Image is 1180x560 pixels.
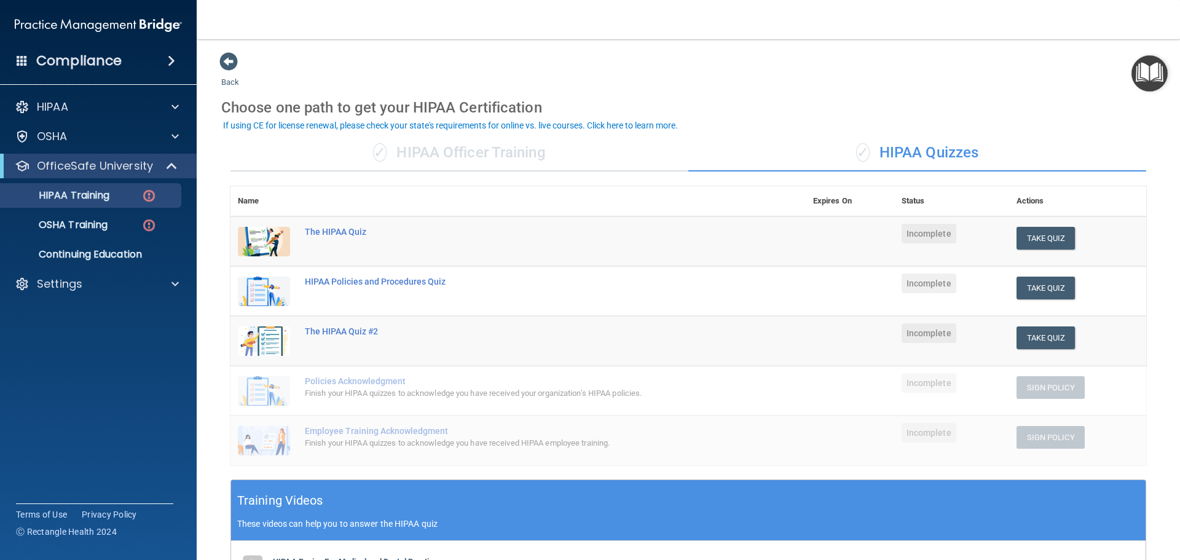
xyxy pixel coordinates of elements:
[237,519,1139,529] p: These videos can help you to answer the HIPAA quiz
[15,13,182,37] img: PMB logo
[230,135,688,172] div: HIPAA Officer Training
[305,386,744,401] div: Finish your HIPAA quizzes to acknowledge you have received your organization’s HIPAA policies.
[305,376,744,386] div: Policies Acknowledgment
[15,129,179,144] a: OSHA
[15,100,179,114] a: HIPAA
[856,143,870,162] span: ✓
[37,159,153,173] p: OfficeSafe University
[221,90,1155,125] div: Choose one path to get your HIPAA Certification
[8,219,108,231] p: OSHA Training
[806,186,894,216] th: Expires On
[1017,227,1076,250] button: Take Quiz
[15,277,179,291] a: Settings
[902,323,956,343] span: Incomplete
[141,188,157,203] img: danger-circle.6113f641.png
[15,159,178,173] a: OfficeSafe University
[223,121,678,130] div: If using CE for license renewal, please check your state's requirements for online vs. live cours...
[37,129,68,144] p: OSHA
[36,52,122,69] h4: Compliance
[305,277,744,286] div: HIPAA Policies and Procedures Quiz
[37,277,82,291] p: Settings
[230,186,297,216] th: Name
[37,100,68,114] p: HIPAA
[305,436,744,451] div: Finish your HIPAA quizzes to acknowledge you have received HIPAA employee training.
[1131,55,1168,92] button: Open Resource Center
[82,508,137,521] a: Privacy Policy
[1017,426,1085,449] button: Sign Policy
[305,227,744,237] div: The HIPAA Quiz
[237,490,323,511] h5: Training Videos
[894,186,1009,216] th: Status
[1017,277,1076,299] button: Take Quiz
[8,248,176,261] p: Continuing Education
[902,423,956,443] span: Incomplete
[141,218,157,233] img: danger-circle.6113f641.png
[305,326,744,336] div: The HIPAA Quiz #2
[902,274,956,293] span: Incomplete
[221,119,680,132] button: If using CE for license renewal, please check your state's requirements for online vs. live cours...
[373,143,387,162] span: ✓
[902,373,956,393] span: Incomplete
[688,135,1146,172] div: HIPAA Quizzes
[902,224,956,243] span: Incomplete
[8,189,109,202] p: HIPAA Training
[1009,186,1146,216] th: Actions
[1017,326,1076,349] button: Take Quiz
[16,508,67,521] a: Terms of Use
[16,526,117,538] span: Ⓒ Rectangle Health 2024
[221,63,239,87] a: Back
[1017,376,1085,399] button: Sign Policy
[305,426,744,436] div: Employee Training Acknowledgment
